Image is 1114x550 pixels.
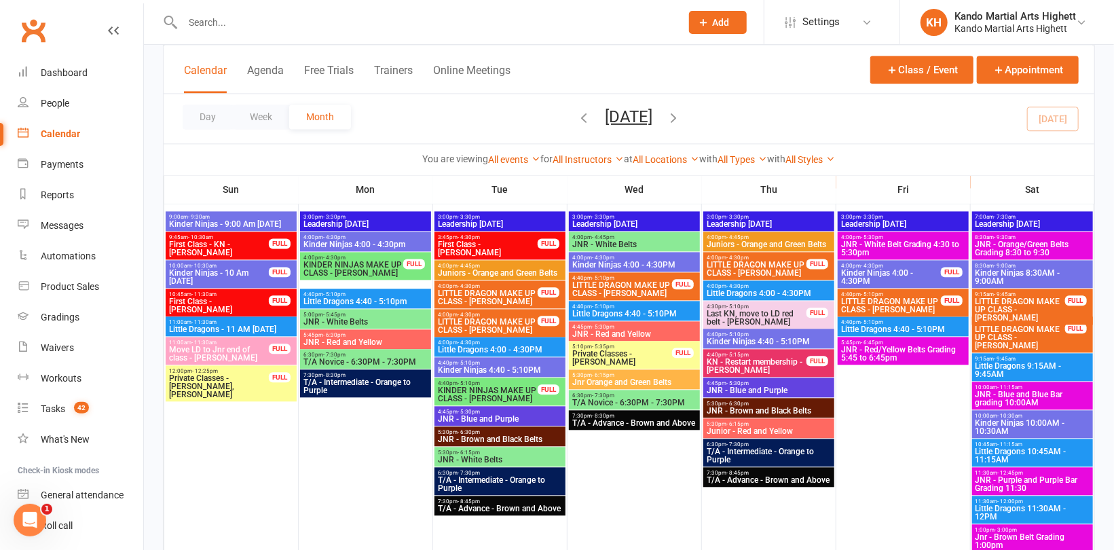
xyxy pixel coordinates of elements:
[437,234,538,240] span: 3:45pm
[168,291,270,297] span: 10:45am
[323,255,346,261] span: - 4:30pm
[726,234,749,240] span: - 4:45pm
[998,384,1023,390] span: - 11:15am
[458,340,480,346] span: - 4:30pm
[975,240,1090,257] span: JNR - Orange/Green Belts Grading 8:30 to 9:30
[247,64,284,93] button: Agenda
[726,283,749,289] span: - 4:30pm
[437,380,538,386] span: 4:40pm
[269,238,291,249] div: FULL
[458,360,480,366] span: - 5:10pm
[18,511,143,541] a: Roll call
[18,180,143,210] a: Reports
[975,505,1090,521] span: Little Dragons 11:30AM - 12PM
[975,413,1090,419] span: 10:00am
[998,470,1024,476] span: - 12:45pm
[458,429,480,435] span: - 6:30pm
[423,153,489,164] strong: You are viewing
[572,255,697,261] span: 4:00pm
[840,214,966,220] span: 3:00pm
[323,214,346,220] span: - 3:30pm
[191,263,217,269] span: - 10:30am
[706,214,832,220] span: 3:00pm
[995,263,1016,269] span: - 9:00am
[706,304,807,310] span: 4:30pm
[592,275,614,281] span: - 5:10pm
[323,234,346,240] span: - 4:30pm
[458,234,480,240] span: - 4:30pm
[437,269,563,277] span: Juniors - Orange and Green Belts
[437,214,563,220] span: 3:00pm
[437,366,563,374] span: Kinder Ninjas 4:40 - 5:10PM
[572,372,697,378] span: 5:30pm
[995,527,1018,533] span: - 3:00pm
[269,372,291,382] div: FULL
[437,456,563,464] span: JNR - White Belts
[840,340,966,346] span: 5:45pm
[836,175,971,204] th: Fri
[303,378,428,395] span: T/A - Intermediate - Orange to Purple
[41,251,96,261] div: Automations
[706,283,832,289] span: 4:00pm
[726,255,749,261] span: - 4:30pm
[840,220,966,228] span: Leadership [DATE]
[18,241,143,272] a: Automations
[700,153,718,164] strong: with
[437,470,563,476] span: 6:30pm
[706,255,807,261] span: 4:00pm
[806,308,828,318] div: FULL
[437,476,563,492] span: T/A - Intermediate - Orange to Purple
[995,291,1016,297] span: - 9:45am
[592,255,614,261] span: - 4:30pm
[706,476,832,484] span: T/A - Advance - Brown and Above
[726,352,749,358] span: - 5:15pm
[861,214,883,220] span: - 3:30pm
[458,312,480,318] span: - 4:30pm
[41,220,83,231] div: Messages
[706,240,832,249] span: Juniors - Orange and Green Belts
[975,263,1090,269] span: 8:30am
[168,234,270,240] span: 9:45am
[840,319,966,325] span: 4:40pm
[975,362,1090,378] span: Little Dragons 9:15AM - 9:45AM
[323,332,346,338] span: - 6:30pm
[437,220,563,228] span: Leadership [DATE]
[572,214,697,220] span: 3:00pm
[303,338,428,346] span: JNR - Red and Yellow
[458,409,480,415] span: - 5:30pm
[437,340,563,346] span: 4:00pm
[191,319,217,325] span: - 11:30am
[168,269,270,285] span: Kinder Ninjas - 10 Am [DATE]
[16,14,50,48] a: Clubworx
[18,480,143,511] a: General attendance kiosk mode
[191,291,217,297] span: - 11:30am
[706,401,832,407] span: 5:30pm
[437,386,538,403] span: KINDER NINJAS MAKE UP CLASS - [PERSON_NAME]
[168,214,294,220] span: 9:00am
[941,295,963,306] div: FULL
[672,348,694,358] div: FULL
[168,340,270,346] span: 11:00am
[538,287,559,297] div: FULL
[572,261,697,269] span: Kinder Ninjas 4:00 - 4:30PM
[458,498,480,505] span: - 8:45pm
[74,402,89,414] span: 42
[437,429,563,435] span: 5:30pm
[941,267,963,277] div: FULL
[1065,295,1087,306] div: FULL
[269,295,291,306] div: FULL
[706,386,832,395] span: JNR - Blue and Purple
[726,421,749,427] span: - 6:15pm
[323,352,346,358] span: - 7:30pm
[572,281,673,297] span: LITTLE DRAGON MAKE UP CLASS - [PERSON_NAME]
[975,390,1090,407] span: JNR - Blue and Blue Bar grading 10:00AM
[433,175,568,204] th: Tue
[303,240,428,249] span: Kinder Ninjas 4:00 - 4:30pm
[861,319,883,325] span: - 5:10pm
[921,9,948,36] div: KH
[633,154,700,165] a: All Locations
[606,107,653,126] button: [DATE]
[998,413,1023,419] span: - 10:30am
[458,470,480,476] span: - 7:30pm
[303,358,428,366] span: T/A Novice - 6:30PM - 7:30PM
